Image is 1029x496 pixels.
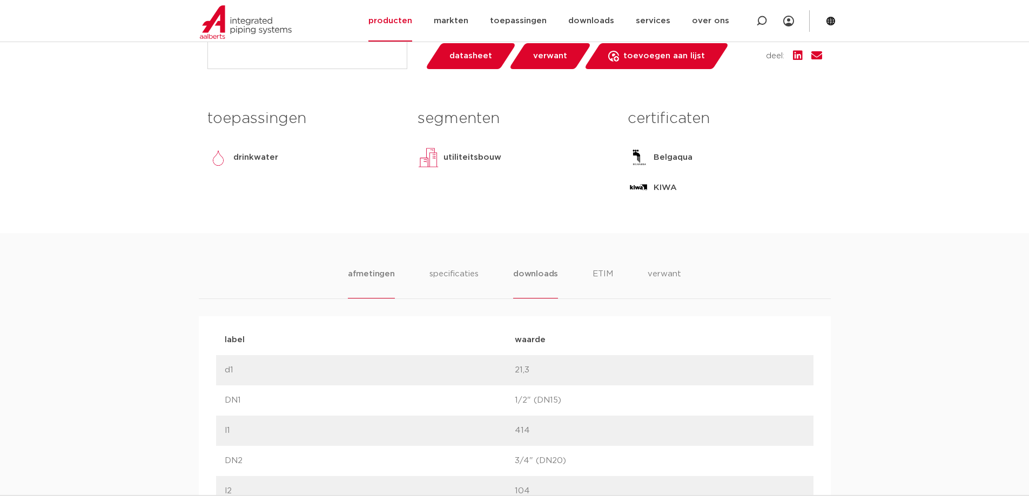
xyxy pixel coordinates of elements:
[225,394,515,407] p: DN1
[508,43,591,69] a: verwant
[533,47,567,65] span: verwant
[515,454,805,467] p: 3/4" (DN20)
[207,108,401,130] h3: toepassingen
[207,147,229,168] img: drinkwater
[425,43,516,69] a: datasheet
[348,268,395,298] li: afmetingen
[443,151,501,164] p: utiliteitsbouw
[429,268,479,298] li: specificaties
[225,424,515,437] p: l1
[418,147,439,168] img: utiliteitsbouw
[225,454,515,467] p: DN2
[623,47,705,65] span: toevoegen aan lijst
[233,151,278,164] p: drinkwater
[513,268,558,298] li: downloads
[628,147,649,168] img: Belgaqua
[515,394,805,407] p: 1/2" (DN15)
[766,50,784,63] span: deel:
[654,181,677,194] p: KIWA
[654,151,692,164] p: Belgaqua
[593,268,613,298] li: ETIM
[225,334,515,346] p: label
[418,108,611,130] h3: segmenten
[648,268,681,298] li: verwant
[515,424,805,437] p: 414
[449,47,492,65] span: datasheet
[628,177,649,199] img: KIWA
[628,108,822,130] h3: certificaten
[515,364,805,377] p: 21,3
[225,364,515,377] p: d1
[515,334,805,346] p: waarde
